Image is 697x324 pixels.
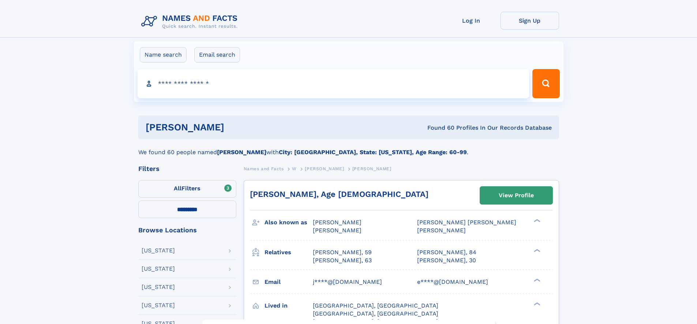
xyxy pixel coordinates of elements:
[265,246,313,259] h3: Relatives
[279,149,467,156] b: City: [GEOGRAPHIC_DATA], State: [US_STATE], Age Range: 60-99
[250,190,428,199] a: [PERSON_NAME], Age [DEMOGRAPHIC_DATA]
[138,180,236,198] label: Filters
[194,47,240,62] label: Email search
[265,216,313,229] h3: Also known as
[480,187,552,204] a: View Profile
[499,187,534,204] div: View Profile
[142,284,175,290] div: [US_STATE]
[142,302,175,308] div: [US_STATE]
[217,149,266,156] b: [PERSON_NAME]
[501,12,559,30] a: Sign Up
[313,227,361,234] span: [PERSON_NAME]
[442,12,501,30] a: Log In
[265,300,313,312] h3: Lived in
[292,164,297,173] a: W
[532,248,541,253] div: ❯
[417,219,516,226] span: [PERSON_NAME] [PERSON_NAME]
[138,12,244,31] img: Logo Names and Facts
[146,123,326,132] h1: [PERSON_NAME]
[417,227,466,234] span: [PERSON_NAME]
[313,302,438,309] span: [GEOGRAPHIC_DATA], [GEOGRAPHIC_DATA]
[140,47,187,62] label: Name search
[305,164,344,173] a: [PERSON_NAME]
[417,256,476,264] a: [PERSON_NAME], 30
[174,185,181,192] span: All
[138,227,236,233] div: Browse Locations
[292,166,297,171] span: W
[265,276,313,288] h3: Email
[313,310,438,317] span: [GEOGRAPHIC_DATA], [GEOGRAPHIC_DATA]
[142,248,175,254] div: [US_STATE]
[313,256,372,264] a: [PERSON_NAME], 63
[326,124,552,132] div: Found 60 Profiles In Our Records Database
[138,139,559,157] div: We found 60 people named with .
[305,166,344,171] span: [PERSON_NAME]
[244,164,284,173] a: Names and Facts
[138,165,236,172] div: Filters
[532,218,541,223] div: ❯
[532,278,541,282] div: ❯
[138,69,529,98] input: search input
[313,248,372,256] a: [PERSON_NAME], 59
[532,301,541,306] div: ❯
[352,166,391,171] span: [PERSON_NAME]
[417,248,476,256] a: [PERSON_NAME], 84
[532,69,559,98] button: Search Button
[142,266,175,272] div: [US_STATE]
[313,219,361,226] span: [PERSON_NAME]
